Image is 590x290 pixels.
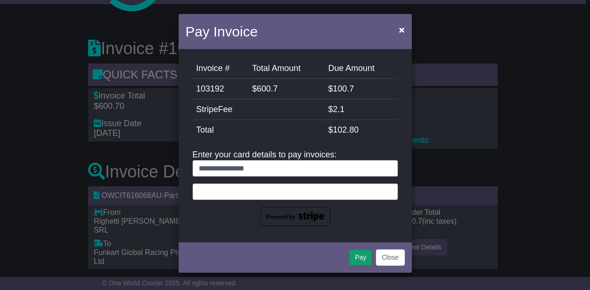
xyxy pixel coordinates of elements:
[186,21,258,42] h4: Pay Invoice
[199,187,392,195] iframe: Secure card payment input frame
[193,79,249,99] td: 103192
[260,207,330,226] img: powered-by-stripe.png
[394,20,409,39] button: Close
[257,84,278,93] span: 600.7
[193,99,325,120] td: StripeFee
[248,58,324,79] td: Total Amount
[193,58,249,79] td: Invoice #
[349,249,372,266] button: Pay
[333,84,354,93] span: 100.7
[333,105,345,114] span: 2.1
[325,58,398,79] td: Due Amount
[376,249,405,266] button: Close
[333,125,359,134] span: 102.80
[193,120,325,141] td: Total
[193,150,398,226] div: Enter your card details to pay invoices:
[399,24,404,35] span: ×
[325,79,398,99] td: $
[325,99,398,120] td: $
[325,120,398,141] td: $
[248,79,324,99] td: $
